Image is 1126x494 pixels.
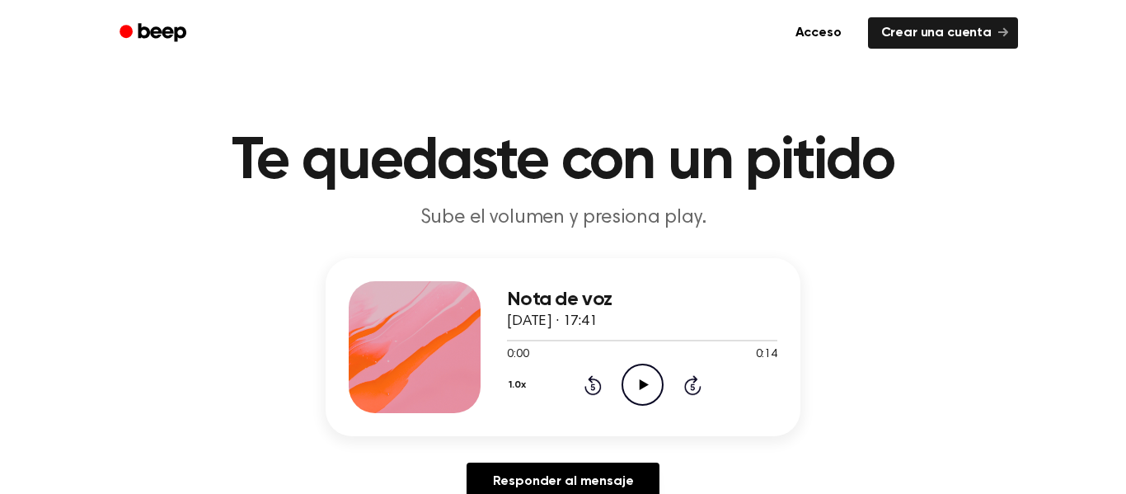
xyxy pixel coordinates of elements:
button: 1.0x [507,371,532,399]
a: Bip [108,17,201,49]
font: Responder al mensaje [493,475,634,488]
font: Sube el volumen y presiona play. [420,208,706,228]
a: Crear una cuenta [868,17,1018,49]
font: Crear una cuenta [881,26,992,40]
font: [DATE] · 17:41 [507,314,598,329]
font: 0:00 [507,349,528,360]
a: Acceso [779,14,858,52]
font: Te quedaste con un pitido [232,132,894,191]
font: Acceso [795,26,842,40]
font: 0:14 [756,349,777,360]
font: Nota de voz [507,289,612,309]
font: 1.0x [509,380,525,390]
